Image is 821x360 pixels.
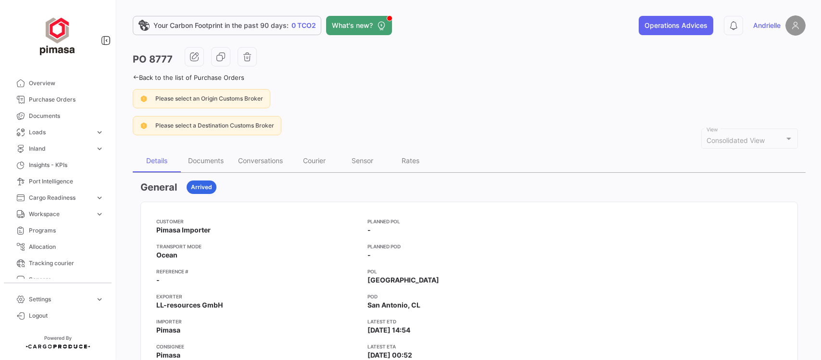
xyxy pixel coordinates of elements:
span: Arrived [191,183,212,192]
app-card-info-title: Exporter [156,293,360,300]
app-card-info-title: POD [367,293,571,300]
a: Sensors [8,271,108,288]
a: Back to the list of Purchase Orders [133,74,244,81]
app-card-info-title: Planned POL [367,218,571,225]
a: Documents [8,108,108,124]
span: Tracking courier [29,259,104,268]
a: Tracking courier [8,255,108,271]
span: Please select an Origin Customs Broker [155,95,263,102]
span: Your Carbon Footprint in the past 90 days: [153,21,289,30]
span: What's new? [332,21,373,30]
span: expand_more [95,295,104,304]
span: Insights - KPIs [29,161,104,169]
span: expand_more [95,128,104,137]
span: [GEOGRAPHIC_DATA] [367,275,439,285]
span: Overview [29,79,104,88]
span: Purchase Orders [29,95,104,104]
button: What's new? [326,16,392,35]
span: expand_more [95,210,104,219]
span: [DATE] 00:52 [367,350,412,360]
div: Courier [303,156,326,165]
span: LL-resources GmbH [156,300,223,310]
div: Details [146,156,167,165]
app-card-info-title: Latest ETD [367,318,571,325]
span: expand_more [95,193,104,202]
span: Loads [29,128,91,137]
div: Sensor [352,156,373,165]
span: Sensors [29,275,104,284]
span: Pimasa Importer [156,225,211,235]
a: Port Intelligence [8,173,108,190]
span: Please select a Destination Customs Broker [155,122,274,129]
app-card-info-title: Reference # [156,268,360,275]
a: Your Carbon Footprint in the past 90 days:0 TCO2 [133,16,321,35]
span: Pimasa [156,325,180,335]
span: 0 TCO2 [291,21,316,30]
span: Programs [29,226,104,235]
a: Purchase Orders [8,91,108,108]
app-card-info-title: Customer [156,218,360,225]
div: Conversations [238,156,283,165]
a: Programs [8,222,108,239]
div: Rates [402,156,419,165]
h3: General [140,180,177,194]
app-card-info-title: Planned POD [367,243,571,250]
span: Allocation [29,243,104,251]
span: Settings [29,295,91,304]
span: Pimasa [156,350,180,360]
span: Cargo Readiness [29,193,91,202]
span: - [367,250,371,260]
app-card-info-title: Consignee [156,343,360,350]
span: Andrielle [753,21,781,30]
app-card-info-title: Importer [156,318,360,325]
a: Insights - KPIs [8,157,108,173]
span: expand_more [95,144,104,153]
span: Ocean [156,250,177,260]
a: Overview [8,75,108,91]
div: Documents [188,156,224,165]
app-card-info-title: POL [367,268,571,275]
span: Workspace [29,210,91,219]
span: [DATE] 14:54 [367,325,410,335]
img: ff117959-d04a-4809-8d46-49844dc85631.png [34,12,82,60]
span: Port Intelligence [29,177,104,186]
span: Logout [29,311,104,320]
h3: PO 8777 [133,52,173,66]
span: - [156,275,160,285]
span: - [367,225,371,235]
span: Documents [29,112,104,120]
span: Inland [29,144,91,153]
mat-select-trigger: Consolidated View [707,136,765,144]
img: placeholder-user.png [785,15,806,36]
span: San Antonio, CL [367,300,420,310]
a: Allocation [8,239,108,255]
app-card-info-title: Transport mode [156,243,360,250]
app-card-info-title: Latest ETA [367,343,571,350]
button: Operations Advices [639,16,713,35]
